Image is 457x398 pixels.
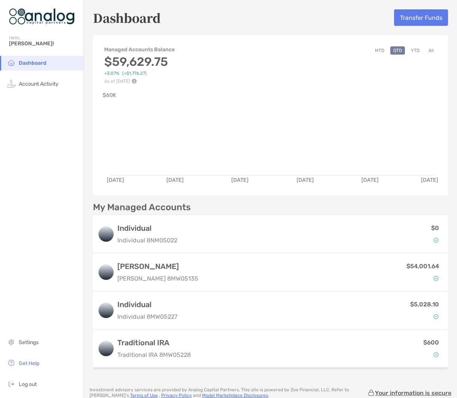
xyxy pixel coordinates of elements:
p: $54,001.64 [406,261,439,271]
span: ( +$1,776.27 ) [122,71,147,76]
span: Get Help [19,360,39,367]
img: logo account [99,227,114,242]
h3: Traditional IRA [117,338,191,347]
h5: Dashboard [93,9,161,26]
text: [DATE] [361,177,379,183]
p: Traditional IRA 8MW05228 [117,350,191,359]
text: [DATE] [231,177,249,183]
text: $60K [103,92,116,98]
h3: Individual [117,224,177,233]
p: $600 [423,338,439,347]
img: settings icon [7,337,16,346]
p: Individual 8NM05022 [117,236,177,245]
span: [PERSON_NAME]! [9,40,79,47]
p: As of [DATE] [104,79,175,84]
span: Account Activity [19,81,58,87]
h3: [PERSON_NAME] [117,262,198,271]
p: Individual 8MW05227 [117,312,177,321]
text: [DATE] [297,177,314,183]
button: YTD [408,46,423,55]
img: Account Status icon [433,314,439,319]
text: [DATE] [107,177,124,183]
h3: Individual [117,300,177,309]
p: My Managed Accounts [93,203,191,212]
span: Settings [19,339,39,346]
img: logo account [99,265,114,280]
img: logo account [99,341,114,356]
text: [DATE] [421,177,438,183]
button: QTD [390,46,405,55]
span: Dashboard [19,60,46,66]
a: Privacy Policy [161,393,192,398]
img: Account Status icon [433,276,439,281]
p: $0 [431,223,439,233]
img: Account Status icon [433,352,439,357]
span: +3.07% [104,71,119,76]
img: logout icon [7,379,16,388]
img: Zoe Logo [9,3,75,30]
img: get-help icon [7,358,16,367]
button: MTD [372,46,387,55]
a: Terms of Use [130,393,158,398]
img: activity icon [7,79,16,88]
img: Account Status icon [433,238,439,243]
p: Your information is secure [375,389,451,397]
span: Log out [19,381,37,388]
h4: Managed Accounts Balance [104,46,175,53]
button: All [426,46,437,55]
p: [PERSON_NAME] 8MW05135 [117,274,198,283]
h3: $59,629.75 [104,55,175,69]
button: Transfer Funds [394,9,448,26]
text: [DATE] [166,177,184,183]
a: Model Marketplace Disclosures [202,393,268,398]
img: logo account [99,303,114,318]
img: Performance Info [132,79,137,84]
img: household icon [7,58,16,67]
p: $5,028.10 [410,300,439,309]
